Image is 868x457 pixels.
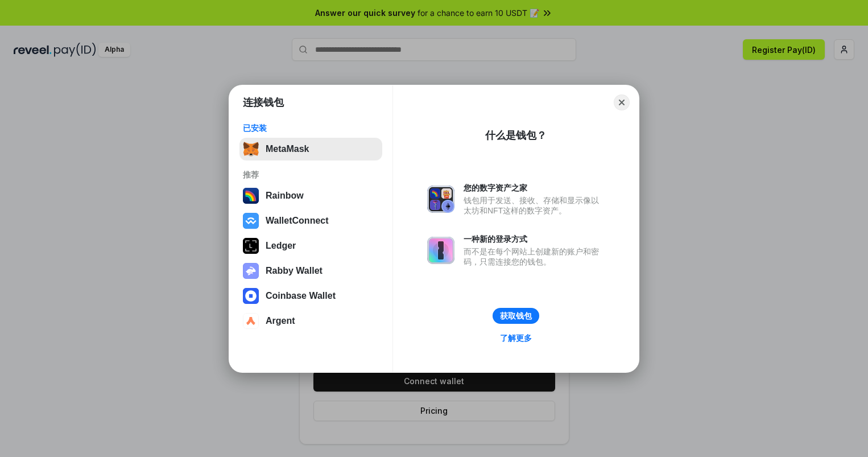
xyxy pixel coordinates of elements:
button: MetaMask [239,138,382,160]
div: WalletConnect [266,216,329,226]
img: svg+xml,%3Csvg%20xmlns%3D%22http%3A%2F%2Fwww.w3.org%2F2000%2Fsvg%22%20fill%3D%22none%22%20viewBox... [243,263,259,279]
div: 而不是在每个网站上创建新的账户和密码，只需连接您的钱包。 [464,246,605,267]
div: 一种新的登录方式 [464,234,605,244]
img: svg+xml,%3Csvg%20xmlns%3D%22http%3A%2F%2Fwww.w3.org%2F2000%2Fsvg%22%20width%3D%2228%22%20height%3... [243,238,259,254]
div: 了解更多 [500,333,532,343]
button: Argent [239,310,382,332]
h1: 连接钱包 [243,96,284,109]
div: 钱包用于发送、接收、存储和显示像以太坊和NFT这样的数字资产。 [464,195,605,216]
div: 获取钱包 [500,311,532,321]
div: 已安装 [243,123,379,133]
img: svg+xml,%3Csvg%20xmlns%3D%22http%3A%2F%2Fwww.w3.org%2F2000%2Fsvg%22%20fill%3D%22none%22%20viewBox... [427,237,454,264]
div: 推荐 [243,170,379,180]
div: MetaMask [266,144,309,154]
button: Rainbow [239,184,382,207]
div: 您的数字资产之家 [464,183,605,193]
img: svg+xml,%3Csvg%20width%3D%2228%22%20height%3D%2228%22%20viewBox%3D%220%200%2028%2028%22%20fill%3D... [243,288,259,304]
img: svg+xml,%3Csvg%20xmlns%3D%22http%3A%2F%2Fwww.w3.org%2F2000%2Fsvg%22%20fill%3D%22none%22%20viewBox... [427,186,454,213]
div: Ledger [266,241,296,251]
div: Coinbase Wallet [266,291,336,301]
button: WalletConnect [239,209,382,232]
div: 什么是钱包？ [485,129,547,142]
div: Rainbow [266,191,304,201]
button: Close [614,94,630,110]
img: svg+xml,%3Csvg%20width%3D%22120%22%20height%3D%22120%22%20viewBox%3D%220%200%20120%20120%22%20fil... [243,188,259,204]
div: Rabby Wallet [266,266,323,276]
div: Argent [266,316,295,326]
a: 了解更多 [493,331,539,345]
img: svg+xml,%3Csvg%20fill%3D%22none%22%20height%3D%2233%22%20viewBox%3D%220%200%2035%2033%22%20width%... [243,141,259,157]
button: Ledger [239,234,382,257]
img: svg+xml,%3Csvg%20width%3D%2228%22%20height%3D%2228%22%20viewBox%3D%220%200%2028%2028%22%20fill%3D... [243,213,259,229]
img: svg+xml,%3Csvg%20width%3D%2228%22%20height%3D%2228%22%20viewBox%3D%220%200%2028%2028%22%20fill%3D... [243,313,259,329]
button: 获取钱包 [493,308,539,324]
button: Rabby Wallet [239,260,382,282]
button: Coinbase Wallet [239,285,382,307]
